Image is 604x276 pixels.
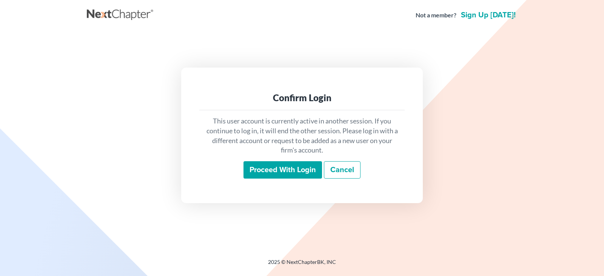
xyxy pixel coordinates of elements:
a: Cancel [324,161,361,179]
div: Confirm Login [205,92,399,104]
input: Proceed with login [243,161,322,179]
div: 2025 © NextChapterBK, INC [87,258,517,272]
strong: Not a member? [416,11,456,20]
p: This user account is currently active in another session. If you continue to log in, it will end ... [205,116,399,155]
a: Sign up [DATE]! [459,11,517,19]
